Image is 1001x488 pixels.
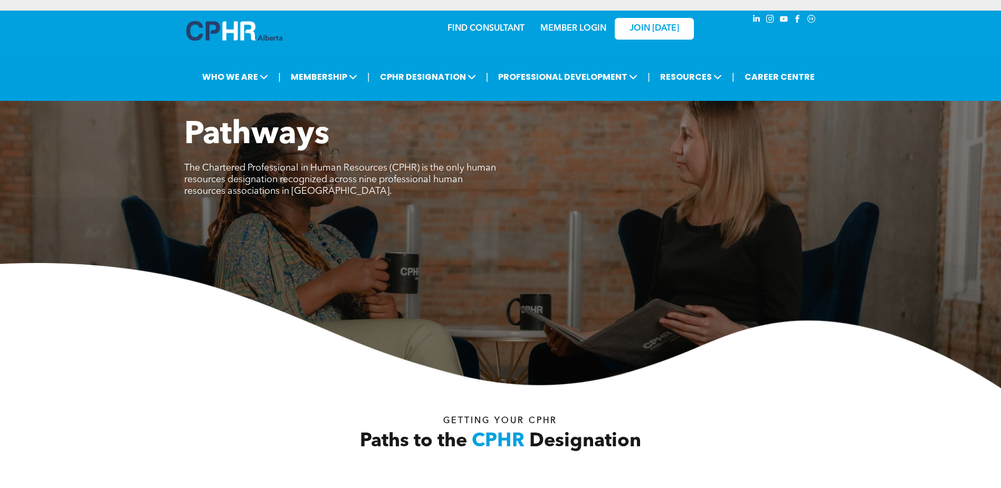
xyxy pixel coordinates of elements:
[615,18,694,40] a: JOIN [DATE]
[186,21,282,41] img: A blue and white logo for cp alberta
[806,13,817,27] a: Social network
[732,66,735,88] li: |
[184,163,496,196] span: The Chartered Professional in Human Resources (CPHR) is the only human resources designation reco...
[751,13,762,27] a: linkedin
[184,119,329,151] span: Pathways
[472,432,525,451] span: CPHR
[792,13,804,27] a: facebook
[778,13,790,27] a: youtube
[360,432,467,451] span: Paths to the
[657,67,725,87] span: RESOURCES
[529,432,641,451] span: Designation
[630,24,679,34] span: JOIN [DATE]
[443,417,557,425] span: Getting your Cphr
[447,24,525,33] a: FIND CONSULTANT
[278,66,281,88] li: |
[495,67,641,87] span: PROFESSIONAL DEVELOPMENT
[367,66,370,88] li: |
[765,13,776,27] a: instagram
[199,67,271,87] span: WHO WE ARE
[540,24,606,33] a: MEMBER LOGIN
[377,67,479,87] span: CPHR DESIGNATION
[288,67,360,87] span: MEMBERSHIP
[486,66,489,88] li: |
[647,66,650,88] li: |
[741,67,818,87] a: CAREER CENTRE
